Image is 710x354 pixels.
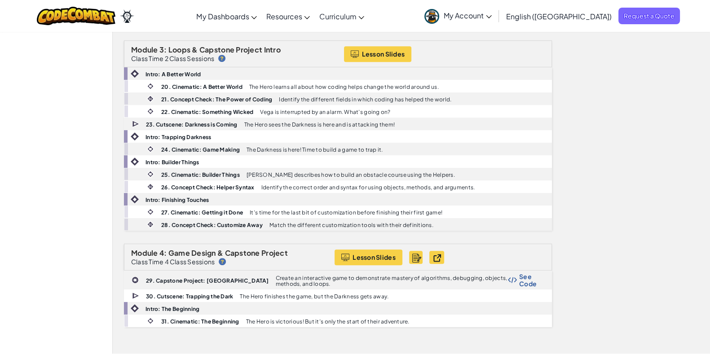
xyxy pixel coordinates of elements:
[218,55,225,62] img: IconHint.svg
[247,147,383,153] p: The Darkness is here! Time to build a game to trap it.
[146,170,154,178] img: IconCinematic.svg
[240,293,388,299] p: The Hero finishes the game, but the Darkness gets away.
[146,293,233,300] b: 30. Cutscene: Trapping the Dark
[246,319,410,324] p: The Hero is victorious! But it’s only the start of their adventure.
[124,80,552,92] a: 20. Cinematic: A Better World The Hero learns all about how coding helps change the world around us.
[266,12,302,21] span: Resources
[618,8,680,24] a: Request a Quote
[146,197,209,203] b: Intro: Finishing Touches
[146,159,199,166] b: Intro: Builder Things
[362,50,405,57] span: Lesson Slides
[124,271,552,289] a: 29. Capstone Project: [GEOGRAPHIC_DATA] Create an interactive game to demonstrate mastery of algo...
[131,70,139,78] img: IconIntro.svg
[250,210,442,215] p: It’s time for the last bit of customization before finishing their first game!
[161,318,239,325] b: 31. Cinematic: The Beginning
[161,209,243,216] b: 27. Cinematic: Getting it Done
[319,12,356,21] span: Curriculum
[146,317,154,325] img: IconCinematic.svg
[519,273,542,287] span: See Code
[131,45,158,54] span: Module
[131,55,214,62] p: Class Time 2 Class Sessions
[146,121,238,128] b: 23. Cutscene: Darkness is Coming
[131,157,139,166] img: IconIntro.svg
[161,146,240,153] b: 24. Cinematic: Game Making
[146,145,154,153] img: IconCinematic.svg
[146,306,199,312] b: Intro: The Beginning
[124,180,552,193] a: 26. Concept Check: Helper Syntax Identify the correct order and syntax for using objects, methods...
[161,109,253,115] b: 22. Cinematic: Something Wicked
[168,45,281,54] span: Loops & Capstone Project Intro
[335,249,402,265] button: Lesson Slides
[124,143,552,155] a: 24. Cinematic: Game Making The Darkness is here! Time to build a game to trap it.
[124,315,552,327] a: 31. Cinematic: The Beginning The Hero is victorious! But it’s only the start of their adventure.
[247,172,455,178] p: [PERSON_NAME] describes how to build an obstacle course using the Helpers.
[269,222,433,228] p: Match the different customization tools with their definitions.
[444,11,492,20] span: My Account
[261,184,475,190] p: Identify the correct order and syntax for using objects, methods, and arguments.
[161,171,240,178] b: 25. Cinematic: Builder Things
[161,222,263,228] b: 28. Concept Check: Customize Away
[508,277,517,283] img: Show Code Logo
[146,95,154,103] img: IconInteractive.svg
[131,132,139,140] img: IconIntro.svg
[196,12,249,21] span: My Dashboards
[124,205,552,218] a: 27. Cinematic: Getting it Done It’s time for the last bit of customization before finishing their...
[506,12,612,21] span: English ([GEOGRAPHIC_DATA])
[161,83,243,90] b: 20. Cinematic: A Better World
[132,292,140,300] img: IconCutscene.svg
[146,208,154,216] img: IconCinematic.svg
[146,183,154,191] img: IconInteractive.svg
[131,304,139,312] img: IconIntro.svg
[261,4,314,28] a: Resources
[249,84,439,90] p: The Hero learns all about how coding helps change the world around us.
[502,4,616,28] a: English ([GEOGRAPHIC_DATA])
[146,82,154,90] img: IconCinematic.svg
[314,4,369,28] a: Curriculum
[276,275,508,287] p: Create an interactive game to demonstrate mastery of algorithms, debugging, objects, methods, and...
[120,9,134,23] img: Ozaria
[168,248,288,258] span: Game Design & Capstone Project
[159,45,167,54] span: 3:
[146,277,269,284] b: 29. Capstone Project: [GEOGRAPHIC_DATA]
[132,276,139,284] img: IconCapstoneLevel.svg
[124,105,552,118] a: 22. Cinematic: Something Wicked Vega is interrupted by an alarm. What’s going on?
[192,4,261,28] a: My Dashboards
[279,96,451,102] p: Identify the different fields in which coding has helped the world.
[124,118,552,130] a: 23. Cutscene: Darkness is Coming The Hero sees the Darkness is here and is attacking them!
[424,9,439,24] img: avatar
[124,218,552,231] a: 28. Concept Check: Customize Away Match the different customization tools with their definitions.
[412,253,421,262] img: IconRubric.svg
[146,134,211,140] b: Intro: Trapping Darkness
[132,120,140,128] img: IconCutscene.svg
[161,96,272,103] b: 21. Concept Check: The Power of Coding
[131,195,139,203] img: IconIntro.svg
[344,46,412,62] button: Lesson Slides
[131,248,158,258] span: Module
[131,258,215,265] p: Class Time 4 Class Sessions
[244,122,395,127] p: The Hero sees the Darkness is here and is attacking them!
[146,71,201,78] b: Intro: A Better World
[124,168,552,180] a: 25. Cinematic: Builder Things [PERSON_NAME] describes how to build an obstacle course using the H...
[159,248,167,258] span: 4:
[353,253,396,261] span: Lesson Slides
[219,258,226,265] img: IconHint.svg
[146,107,154,115] img: IconCinematic.svg
[124,289,552,302] a: 30. Cutscene: Trapping the Dark The Hero finishes the game, but the Darkness gets away.
[161,184,255,191] b: 26. Concept Check: Helper Syntax
[146,220,154,228] img: IconInteractive.svg
[37,7,115,25] img: CodeCombat logo
[124,92,552,105] a: 21. Concept Check: The Power of Coding Identify the different fields in which coding has helped t...
[260,109,390,115] p: Vega is interrupted by an alarm. What’s going on?
[432,253,446,262] img: IconExemplarProject.svg
[420,2,496,30] a: My Account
